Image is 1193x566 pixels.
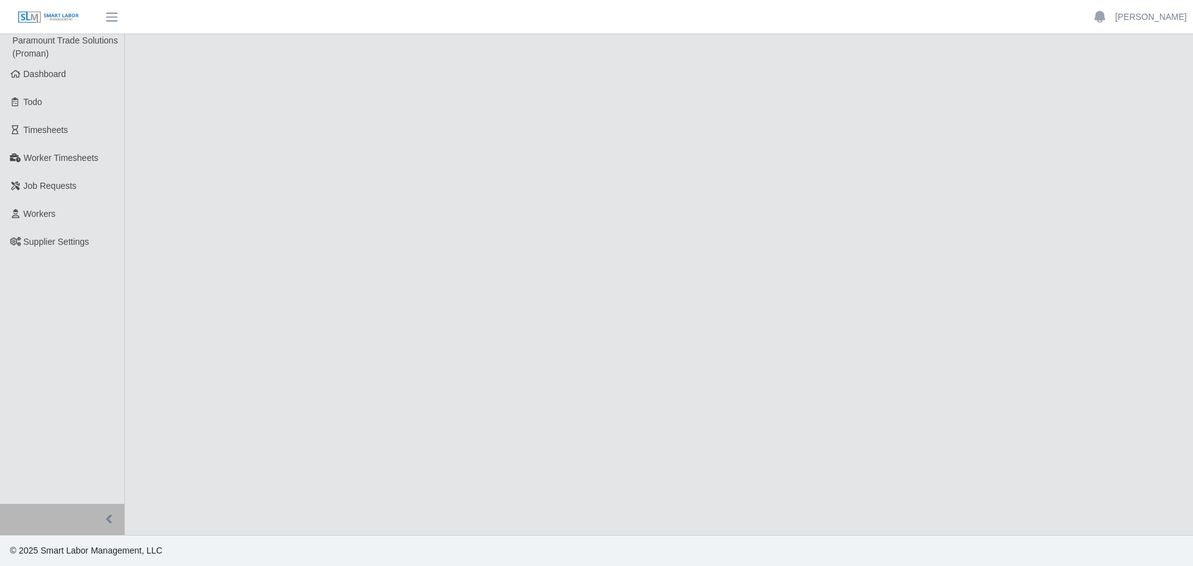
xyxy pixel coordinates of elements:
[24,69,66,79] span: Dashboard
[24,153,98,163] span: Worker Timesheets
[17,11,80,24] img: SLM Logo
[24,237,89,247] span: Supplier Settings
[10,545,162,555] span: © 2025 Smart Labor Management, LLC
[12,35,118,58] span: Paramount Trade Solutions (Proman)
[24,125,68,135] span: Timesheets
[24,209,56,219] span: Workers
[1115,11,1187,24] a: [PERSON_NAME]
[24,97,42,107] span: Todo
[24,181,77,191] span: Job Requests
